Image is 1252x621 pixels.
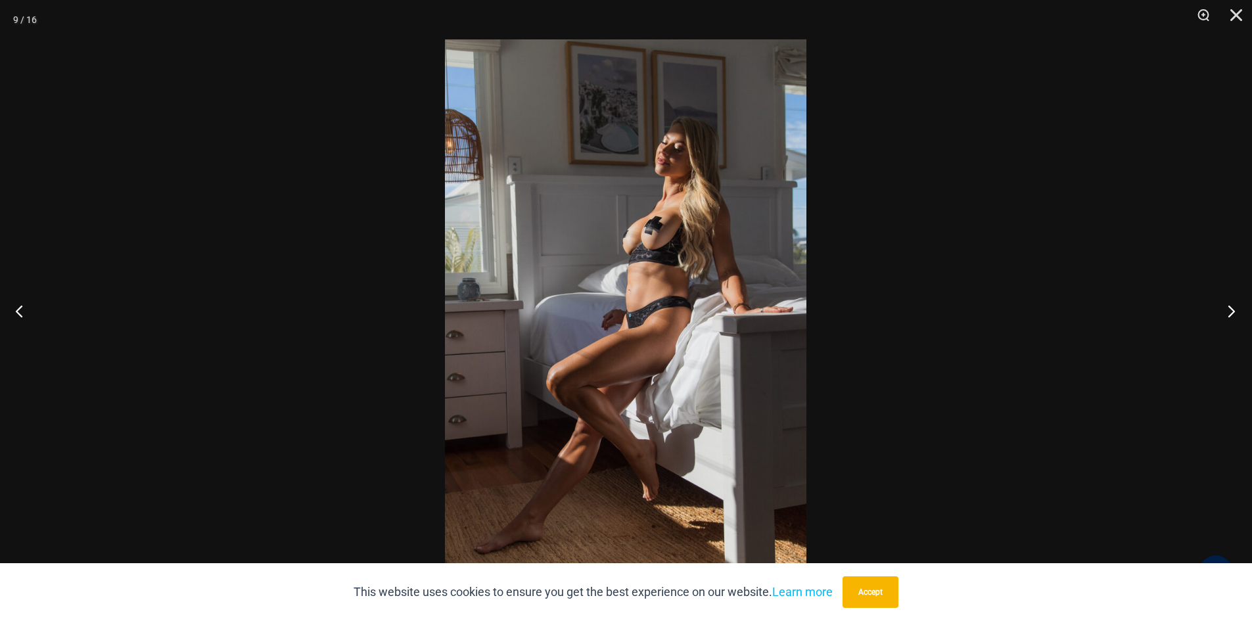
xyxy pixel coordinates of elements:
div: 9 / 16 [13,10,37,30]
button: Accept [843,576,898,608]
button: Next [1203,278,1252,344]
img: Nights Fall Silver Leopard 1036 Bra 6046 Thong 06 [445,39,806,582]
a: Learn more [772,585,833,599]
p: This website uses cookies to ensure you get the best experience on our website. [354,582,833,602]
